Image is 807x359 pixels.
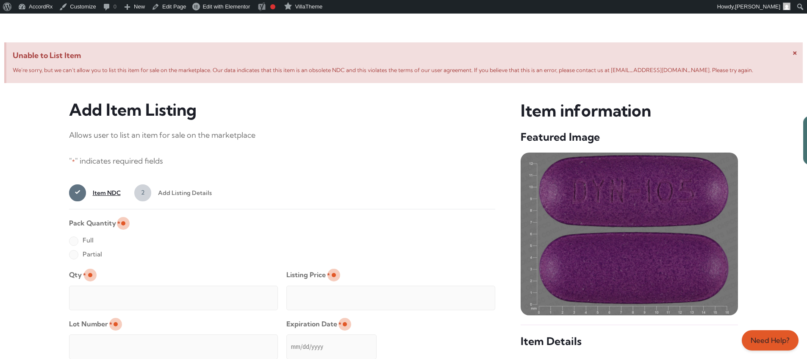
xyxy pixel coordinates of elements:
[86,184,121,201] span: Item NDC
[69,248,102,261] label: Partial
[69,234,94,247] label: Full
[69,154,496,168] p: " " indicates required fields
[69,184,121,201] a: 1Item NDC
[69,216,120,230] legend: Pack Quantity
[270,4,275,9] div: Focus keyphrase not set
[69,184,86,201] span: 1
[202,3,250,10] span: Edit with Elementor
[735,3,780,10] span: [PERSON_NAME]
[793,47,797,57] span: ×
[69,100,496,120] h3: Add Item Listing
[13,49,796,62] span: Unable to List Item
[286,317,341,331] label: Expiration Date
[13,67,753,73] span: We’re sorry, but we can’t allow you to list this item for sale on the marketplace. Our data indic...
[521,334,738,348] h5: Item Details
[286,334,377,359] input: mm/dd/yyyy
[69,317,112,331] label: Lot Number
[286,268,330,282] label: Listing Price
[69,268,86,282] label: Qty
[521,130,738,144] h5: Featured Image
[69,128,496,142] p: Allows user to list an item for sale on the marketplace
[742,330,799,351] a: Need Help?
[151,184,212,201] span: Add Listing Details
[521,100,738,122] h3: Item information
[134,184,151,201] span: 2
